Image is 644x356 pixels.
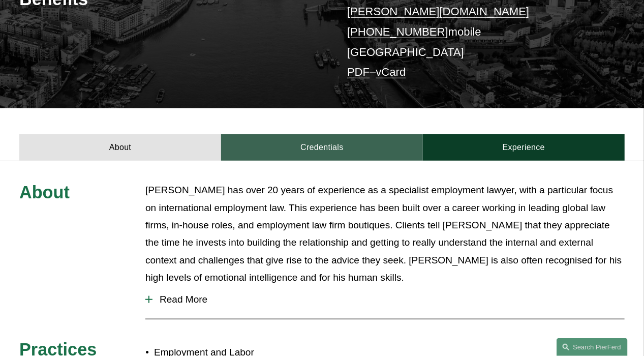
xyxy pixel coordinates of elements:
[557,338,628,356] a: Search this site
[19,134,221,160] a: About
[221,134,423,160] a: Credentials
[19,183,70,202] span: About
[152,294,625,305] span: Read More
[347,66,370,78] a: PDF
[347,25,448,38] a: [PHONE_NUMBER]
[145,182,625,286] p: [PERSON_NAME] has over 20 years of experience as a specialist employment lawyer, with a particula...
[423,134,625,160] a: Experience
[376,66,406,78] a: vCard
[145,286,625,313] button: Read More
